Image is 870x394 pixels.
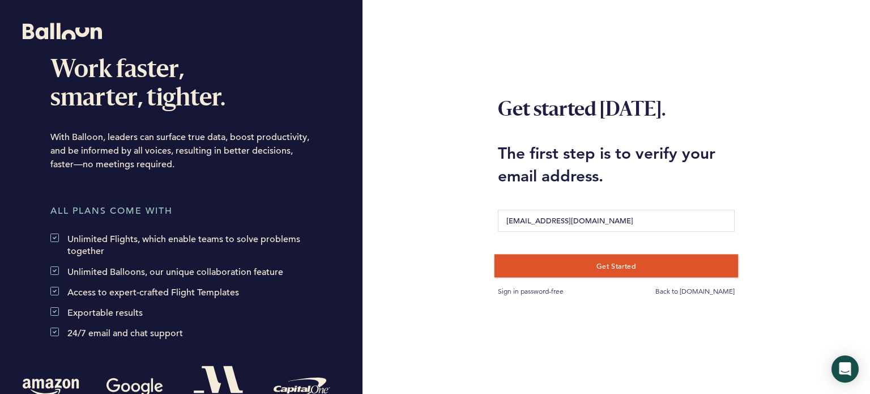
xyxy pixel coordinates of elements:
h3: 24/7 email and chat support [50,328,312,340]
h1: Work faster, smarter, tighter. [50,57,312,113]
h3: Exportable results [50,307,312,319]
a: Sign in password-free [498,287,564,295]
span: Get Started [596,261,636,270]
h5: All plans come with [50,205,312,217]
input: Business Email Address [498,210,735,232]
button: Get Started [494,254,739,277]
h3: Access to expert-crafted Flight Templates [50,287,312,299]
h2: The first step is to verify your email address. [498,142,735,187]
a: Back to [DOMAIN_NAME] [655,287,735,295]
div: Open Intercom Messenger [831,355,859,383]
h3: Unlimited Balloons, our unique collaboration feature [50,266,312,278]
h4: With Balloon, leaders can surface true data, boost productivity, and be informed by all voices, r... [50,130,312,171]
h3: Unlimited Flights, which enable teams to solve problems together [50,234,312,258]
h1: Get started [DATE]. [498,96,735,125]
